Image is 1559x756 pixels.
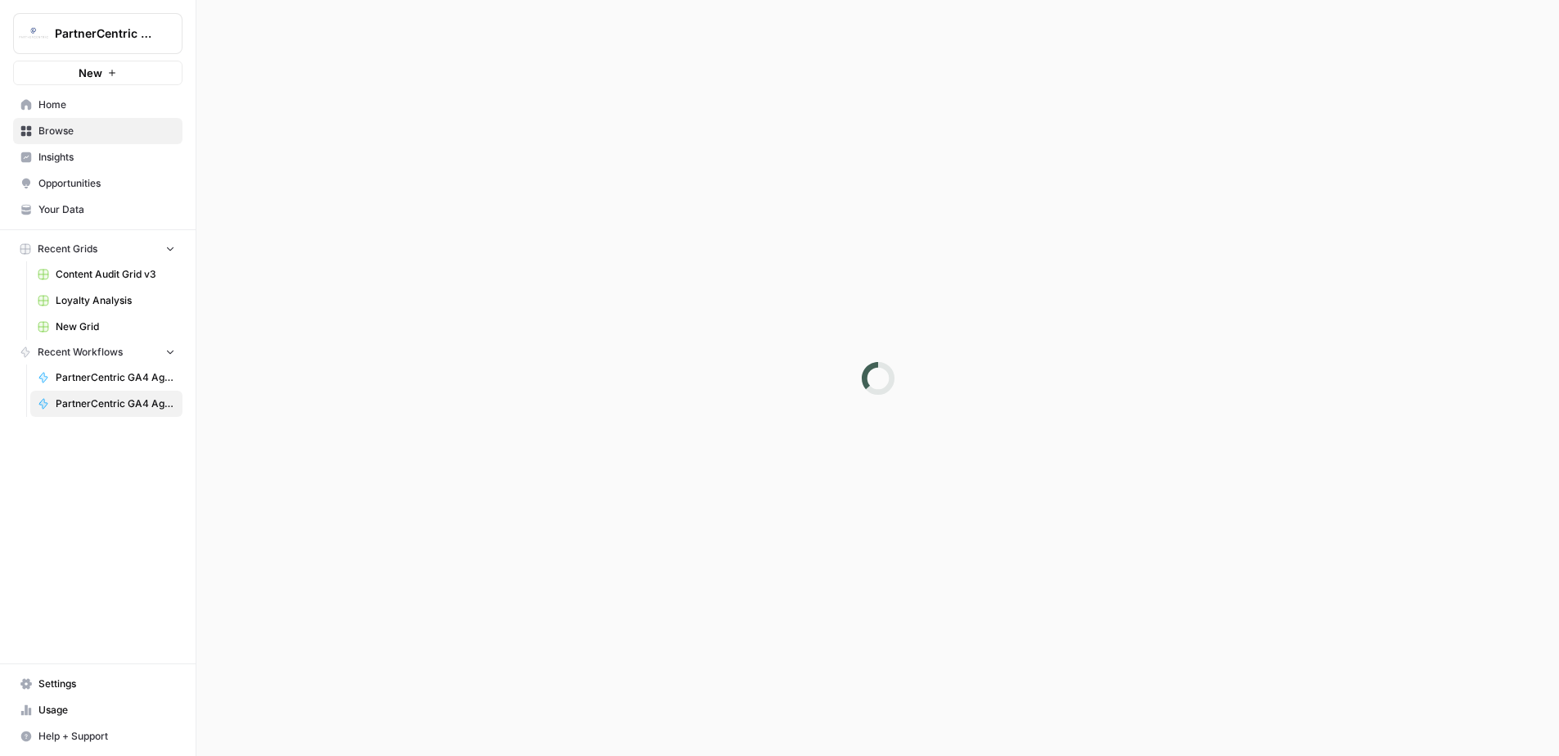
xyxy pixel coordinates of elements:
a: Browse [13,118,182,144]
button: Recent Grids [13,237,182,261]
span: PartnerCentric GA4 Agent [56,370,175,385]
span: Browse [38,124,175,138]
a: Insights [13,144,182,170]
span: Opportunities [38,176,175,191]
span: Content Audit Grid v3 [56,267,175,282]
a: Your Data [13,197,182,223]
span: Help + Support [38,729,175,744]
span: Home [38,97,175,112]
span: Recent Workflows [38,345,123,360]
span: Your Data [38,202,175,217]
span: Loyalty Analysis [56,293,175,308]
span: Settings [38,677,175,691]
button: Workspace: PartnerCentric Sales Tools [13,13,182,54]
a: New Grid [30,314,182,340]
span: PartnerCentric GA4 Agent - [DATE] -Leads - SQLs [56,396,175,411]
span: PartnerCentric Sales Tools [55,25,154,42]
button: New [13,61,182,85]
a: PartnerCentric GA4 Agent [30,364,182,391]
a: Content Audit Grid v3 [30,261,182,287]
span: Usage [38,703,175,718]
a: Settings [13,671,182,697]
a: Loyalty Analysis [30,287,182,314]
button: Help + Support [13,723,182,749]
button: Recent Workflows [13,340,182,364]
a: PartnerCentric GA4 Agent - [DATE] -Leads - SQLs [30,391,182,417]
a: Opportunities [13,170,182,197]
a: Home [13,92,182,118]
span: Insights [38,150,175,165]
span: New Grid [56,319,175,334]
span: New [79,65,102,81]
a: Usage [13,697,182,723]
img: PartnerCentric Sales Tools Logo [19,19,48,48]
span: Recent Grids [38,242,97,256]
